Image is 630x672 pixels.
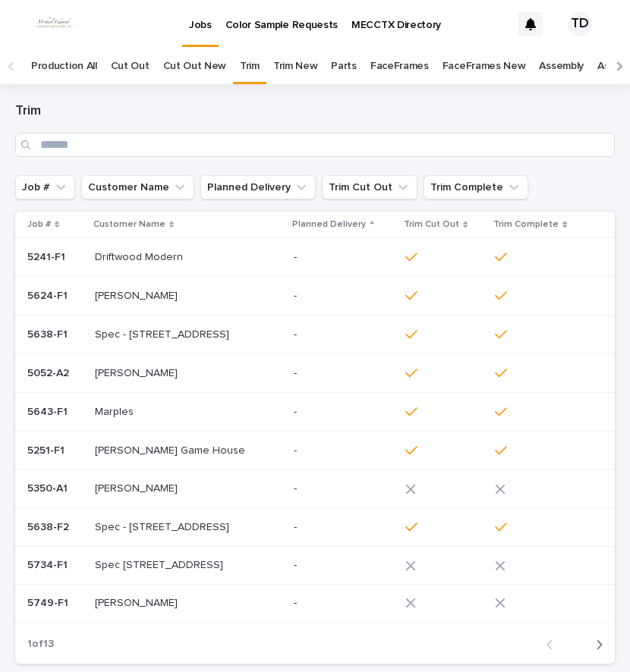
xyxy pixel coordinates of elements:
[27,248,68,264] p: 5241-F1
[539,49,584,84] a: Assembly
[15,238,615,277] tr: 5241-F15241-F1 Driftwood ModernDriftwood Modern -
[81,175,194,199] button: Customer Name
[15,133,615,157] input: Search
[95,441,248,457] p: [PERSON_NAME] Game House
[443,49,526,84] a: FaceFrames New
[200,175,316,199] button: Planned Delivery
[15,354,615,393] tr: 5052-A25052-A2 [PERSON_NAME][PERSON_NAME] -
[31,49,97,84] a: Production All
[15,102,615,121] h1: Trim
[27,216,51,233] p: Job #
[15,626,66,663] p: 1 of 13
[27,403,71,419] p: 5643-F1
[27,325,71,341] p: 5638-F1
[15,393,615,432] tr: 5643-F15643-F1 MarplesMarples -
[15,316,615,354] tr: 5638-F15638-F1 Spec - [STREET_ADDRESS]Spec - [STREET_ADDRESS] -
[294,559,393,572] p: -
[95,518,232,534] p: Spec - [STREET_ADDRESS]
[95,364,181,380] p: [PERSON_NAME]
[95,325,232,341] p: Spec - [STREET_ADDRESS]
[534,638,575,652] button: Back
[15,584,615,622] tr: 5749-F15749-F1 [PERSON_NAME][PERSON_NAME] -
[294,521,393,534] p: -
[493,216,559,233] p: Trim Complete
[294,597,393,610] p: -
[568,12,592,36] div: TD
[294,444,393,457] p: -
[292,216,366,233] p: Planned Delivery
[294,367,393,380] p: -
[30,9,77,39] img: dhEtdSsQReaQtgKTuLrt
[273,49,318,84] a: Trim New
[15,508,615,547] tr: 5638-F25638-F2 Spec - [STREET_ADDRESS]Spec - [STREET_ADDRESS] -
[240,49,260,84] a: Trim
[294,290,393,303] p: -
[95,556,226,572] p: Spec [STREET_ADDRESS]
[27,594,71,610] p: 5749-F1
[404,216,459,233] p: Trim Cut Out
[95,403,137,419] p: Marples
[27,556,71,572] p: 5734-F1
[294,251,393,264] p: -
[294,328,393,341] p: -
[95,594,181,610] p: [PERSON_NAME]
[322,175,417,199] button: Trim Cut Out
[294,406,393,419] p: -
[27,287,71,303] p: 5624-F1
[331,49,356,84] a: Parts
[95,248,186,264] p: Driftwood Modern
[95,287,181,303] p: [PERSON_NAME]
[575,638,615,652] button: Next
[27,364,72,380] p: 5052-A2
[93,216,165,233] p: Customer Name
[27,441,68,457] p: 5251-F1
[163,49,227,84] a: Cut Out New
[27,518,72,534] p: 5638-F2
[15,277,615,316] tr: 5624-F15624-F1 [PERSON_NAME][PERSON_NAME] -
[424,175,528,199] button: Trim Complete
[15,432,615,470] tr: 5251-F15251-F1 [PERSON_NAME] Game House[PERSON_NAME] Game House -
[111,49,150,84] a: Cut Out
[95,479,181,495] p: [PERSON_NAME]
[27,479,71,495] p: 5350-A1
[15,547,615,585] tr: 5734-F15734-F1 Spec [STREET_ADDRESS]Spec [STREET_ADDRESS] -
[15,175,75,199] button: Job #
[370,49,429,84] a: FaceFrames
[15,470,615,508] tr: 5350-A15350-A1 [PERSON_NAME][PERSON_NAME] -
[294,482,393,495] p: -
